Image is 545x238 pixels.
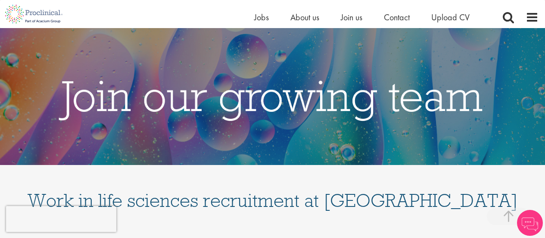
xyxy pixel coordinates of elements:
h1: Work in life sciences recruitment at [GEOGRAPHIC_DATA] [27,174,518,210]
a: Contact [384,12,410,23]
a: Join us [341,12,362,23]
img: Chatbot [517,210,543,236]
a: Upload CV [431,12,470,23]
iframe: reCAPTCHA [6,206,116,232]
a: About us [290,12,319,23]
a: Jobs [254,12,269,23]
